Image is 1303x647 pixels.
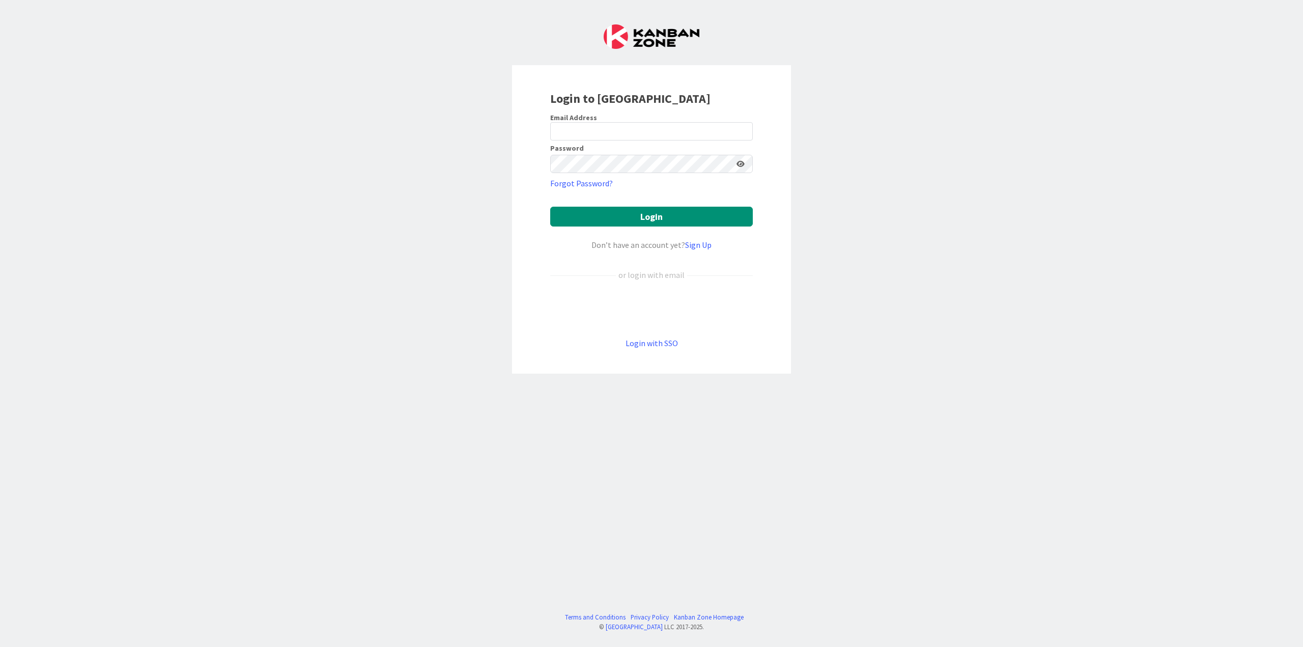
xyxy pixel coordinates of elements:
label: Email Address [550,113,597,122]
a: [GEOGRAPHIC_DATA] [606,623,663,631]
a: Login with SSO [626,338,678,348]
a: Sign Up [685,240,712,250]
b: Login to [GEOGRAPHIC_DATA] [550,91,711,106]
div: or login with email [616,269,687,281]
a: Privacy Policy [631,612,669,622]
a: Forgot Password? [550,177,613,189]
iframe: Kirjaudu Google-tilillä -painike [545,298,758,320]
a: Terms and Conditions [565,612,626,622]
div: © LLC 2017- 2025 . [560,622,744,632]
button: Login [550,207,753,227]
label: Password [550,145,584,152]
div: Don’t have an account yet? [550,239,753,251]
img: Kanban Zone [604,24,699,49]
a: Kanban Zone Homepage [674,612,744,622]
